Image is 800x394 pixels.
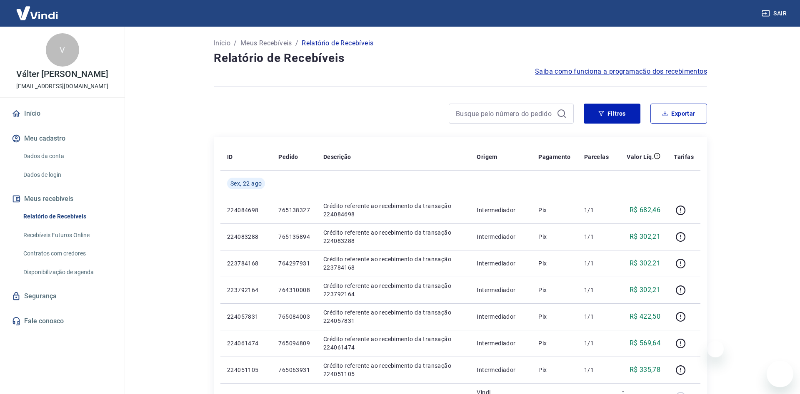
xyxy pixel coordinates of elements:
p: 224061474 [227,339,265,347]
p: Crédito referente ao recebimento da transação 224083288 [323,228,463,245]
p: Intermediador [477,206,525,214]
a: Fale conosco [10,312,115,330]
a: Contratos com credores [20,245,115,262]
p: 224057831 [227,312,265,321]
p: 764310008 [278,286,310,294]
a: Disponibilização de agenda [20,264,115,281]
p: Intermediador [477,366,525,374]
p: Intermediador [477,233,525,241]
iframe: Botão para abrir a janela de mensagens [767,361,793,387]
p: 765084003 [278,312,310,321]
a: Início [214,38,230,48]
p: Intermediador [477,259,525,268]
p: Crédito referente ao recebimento da transação 224084698 [323,202,463,218]
div: V [46,33,79,67]
p: Tarifas [674,153,694,161]
p: 764297931 [278,259,310,268]
p: Pix [538,259,571,268]
p: 1/1 [584,312,609,321]
button: Meus recebíveis [10,190,115,208]
p: 1/1 [584,259,609,268]
p: Pix [538,312,571,321]
p: Pix [538,339,571,347]
p: Valor Líq. [627,153,654,161]
p: Intermediador [477,339,525,347]
p: 765135894 [278,233,310,241]
p: Parcelas [584,153,609,161]
p: / [234,38,237,48]
p: Crédito referente ao recebimento da transação 223792164 [323,282,463,298]
p: Pix [538,206,571,214]
p: 765138327 [278,206,310,214]
p: R$ 302,21 [630,232,661,242]
img: Vindi [10,0,64,26]
p: Pix [538,233,571,241]
p: Descrição [323,153,351,161]
p: / [295,38,298,48]
p: Crédito referente ao recebimento da transação 223784168 [323,255,463,272]
p: R$ 569,64 [630,338,661,348]
a: Dados de login [20,166,115,183]
p: 1/1 [584,339,609,347]
p: ID [227,153,233,161]
p: 223792164 [227,286,265,294]
p: Pix [538,366,571,374]
p: 224051105 [227,366,265,374]
button: Meu cadastro [10,129,115,148]
input: Busque pelo número do pedido [456,107,553,120]
p: 224084698 [227,206,265,214]
a: Saiba como funciona a programação dos recebimentos [535,67,707,77]
p: 765063931 [278,366,310,374]
p: 1/1 [584,206,609,214]
p: Pix [538,286,571,294]
p: R$ 422,50 [630,312,661,322]
button: Filtros [584,104,640,124]
p: Pedido [278,153,298,161]
p: Pagamento [538,153,571,161]
p: R$ 682,46 [630,205,661,215]
p: R$ 302,21 [630,258,661,268]
p: Relatório de Recebíveis [302,38,373,48]
p: Crédito referente ao recebimento da transação 224061474 [323,335,463,352]
p: R$ 335,78 [630,365,661,375]
p: [EMAIL_ADDRESS][DOMAIN_NAME] [16,82,108,91]
a: Segurança [10,287,115,305]
iframe: Fechar mensagem [707,341,724,357]
a: Relatório de Recebíveis [20,208,115,225]
p: Crédito referente ao recebimento da transação 224051105 [323,362,463,378]
p: Intermediador [477,286,525,294]
p: Intermediador [477,312,525,321]
h4: Relatório de Recebíveis [214,50,707,67]
p: Origem [477,153,497,161]
p: R$ 302,21 [630,285,661,295]
p: Válter [PERSON_NAME] [16,70,108,79]
p: 224083288 [227,233,265,241]
p: Crédito referente ao recebimento da transação 224057831 [323,308,463,325]
p: 1/1 [584,366,609,374]
button: Exportar [650,104,707,124]
button: Sair [760,6,790,21]
p: 223784168 [227,259,265,268]
a: Início [10,104,115,123]
a: Meus Recebíveis [240,38,292,48]
span: Sex, 22 ago [230,179,262,188]
p: 1/1 [584,286,609,294]
p: 1/1 [584,233,609,241]
a: Recebíveis Futuros Online [20,227,115,244]
p: 765094809 [278,339,310,347]
a: Dados da conta [20,148,115,165]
